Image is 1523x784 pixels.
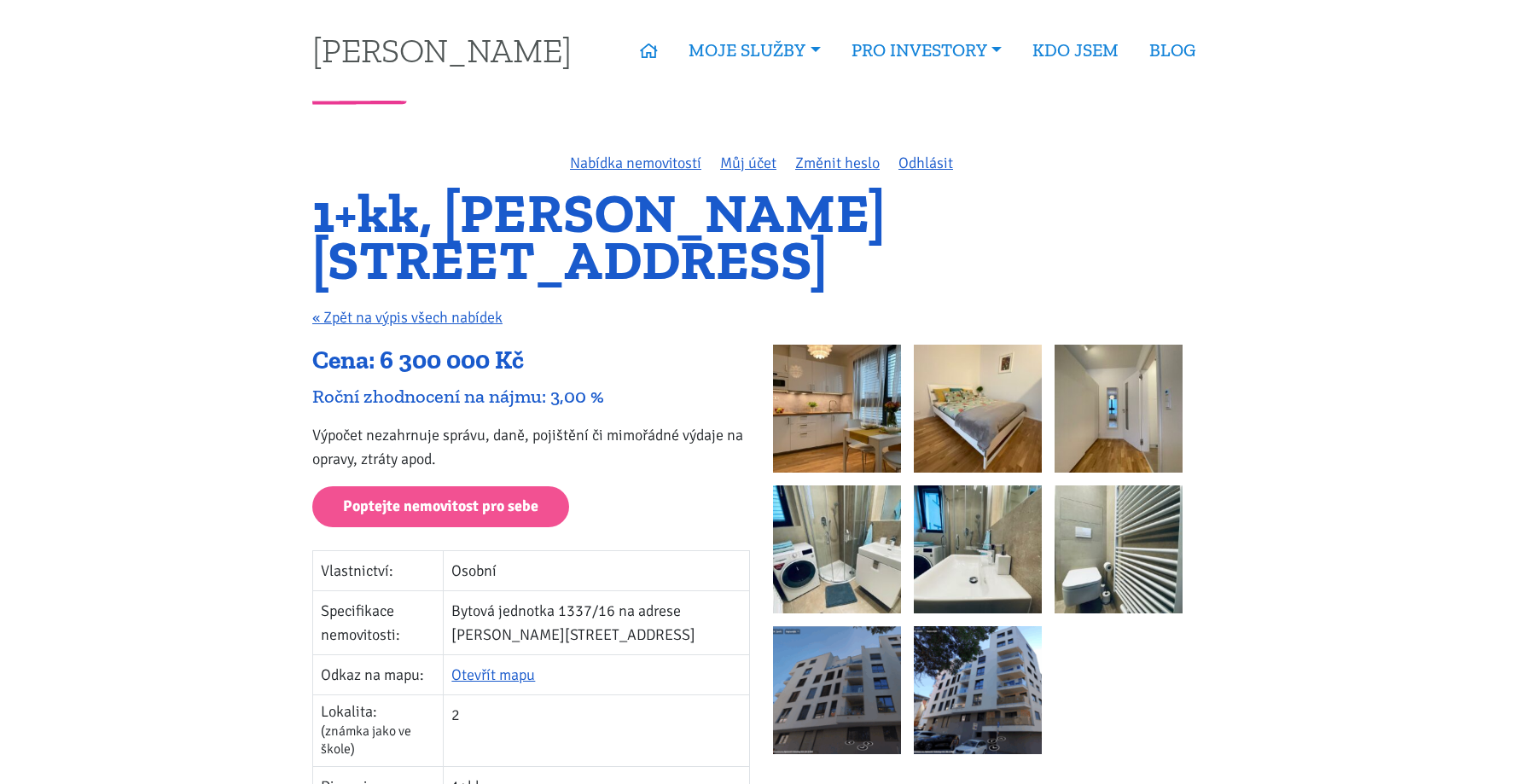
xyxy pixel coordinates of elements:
[1017,31,1134,70] a: KDO JSEM
[570,154,701,172] a: Nabídka nemovitostí
[720,154,776,172] a: Můj účet
[451,665,535,684] a: Otevřít mapu
[444,591,750,655] td: Bytová jednotka 1337/16 na adrese [PERSON_NAME][STREET_ADDRESS]
[795,154,880,172] a: Změnit heslo
[444,551,750,591] td: Osobní
[313,551,444,591] td: Vlastnictví:
[312,33,572,67] a: [PERSON_NAME]
[312,308,503,327] a: « Zpět na výpis všech nabídek
[444,695,750,767] td: 2
[321,723,411,758] span: (známka jako ve škole)
[312,486,569,528] a: Poptejte nemovitost pro sebe
[313,695,444,767] td: Lokalita:
[312,345,750,377] div: Cena: 6 300 000 Kč
[312,385,750,408] div: Roční zhodnocení na nájmu: 3,00 %
[312,190,1211,283] h1: 1+kk, [PERSON_NAME][STREET_ADDRESS]
[673,31,835,70] a: MOJE SLUŽBY
[312,423,750,471] p: Výpočet nezahrnuje správu, daně, pojištění či mimořádné výdaje na opravy, ztráty apod.
[898,154,953,172] a: Odhlásit
[313,591,444,655] td: Specifikace nemovitosti:
[836,31,1017,70] a: PRO INVESTORY
[1134,31,1211,70] a: BLOG
[313,655,444,695] td: Odkaz na mapu:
